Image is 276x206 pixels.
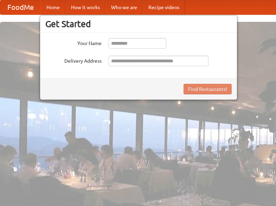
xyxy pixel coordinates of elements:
[143,0,185,14] a: Recipe videos
[184,84,232,94] button: Find Restaurants!
[65,0,105,14] a: How it works
[45,38,102,47] label: Your Name
[41,0,65,14] a: Home
[105,0,143,14] a: Who we are
[45,56,102,64] label: Delivery Address
[0,0,41,14] a: FoodMe
[45,19,232,29] h3: Get Started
